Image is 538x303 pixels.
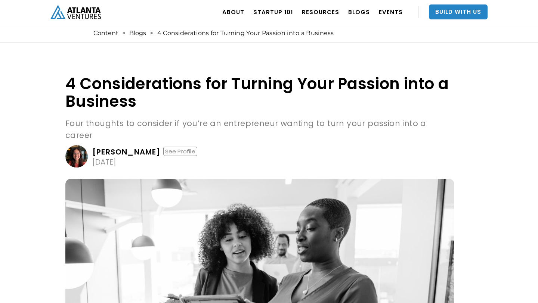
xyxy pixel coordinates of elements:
[150,29,153,37] div: >
[163,147,197,156] div: See Profile
[222,1,244,22] a: ABOUT
[429,4,488,19] a: Build With Us
[253,1,293,22] a: Startup 101
[157,29,334,37] div: 4 Considerations for Turning Your Passion into a Business
[92,158,116,166] div: [DATE]
[65,75,454,110] h1: 4 Considerations for Turning Your Passion into a Business
[65,118,454,141] p: Four thoughts to consider if you’re an entrepreneur wanting to turn your passion into a career
[348,1,370,22] a: BLOGS
[92,148,161,156] div: [PERSON_NAME]
[302,1,339,22] a: RESOURCES
[93,29,118,37] a: Content
[122,29,126,37] div: >
[379,1,403,22] a: EVENTS
[129,29,146,37] a: Blogs
[65,145,454,168] a: [PERSON_NAME]See Profile[DATE]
